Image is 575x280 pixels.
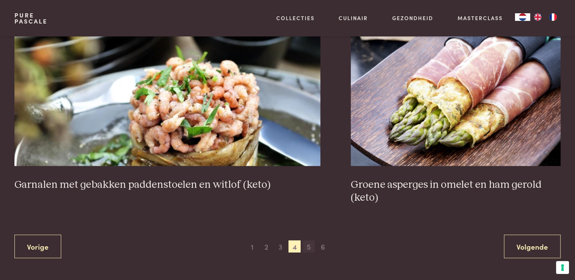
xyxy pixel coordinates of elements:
a: Volgende [504,234,561,258]
span: 3 [274,240,287,252]
a: Masterclass [458,14,503,22]
ul: Language list [530,13,561,21]
a: Gezondheid [392,14,433,22]
a: Collecties [276,14,315,22]
button: Uw voorkeuren voor toestemming voor trackingtechnologieën [556,261,569,274]
span: 2 [260,240,272,252]
span: 4 [288,240,301,252]
img: Groene asperges in omelet en ham gerold (keto) [351,14,561,166]
a: Vorige [14,234,61,258]
span: 6 [317,240,329,252]
a: Culinair [339,14,368,22]
a: EN [530,13,545,21]
h3: Groene asperges in omelet en ham gerold (keto) [351,178,561,204]
span: 1 [246,240,258,252]
a: NL [515,13,530,21]
div: Language [515,13,530,21]
span: 5 [303,240,315,252]
a: FR [545,13,561,21]
aside: Language selected: Nederlands [515,13,561,21]
h3: Garnalen met gebakken paddenstoelen en witlof (keto) [14,178,320,191]
a: PurePascale [14,12,48,24]
a: Garnalen met gebakken paddenstoelen en witlof (keto) Garnalen met gebakken paddenstoelen en witlo... [14,14,320,191]
img: Garnalen met gebakken paddenstoelen en witlof (keto) [14,14,320,166]
a: Groene asperges in omelet en ham gerold (keto) Groene asperges in omelet en ham gerold (keto) [351,14,561,204]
